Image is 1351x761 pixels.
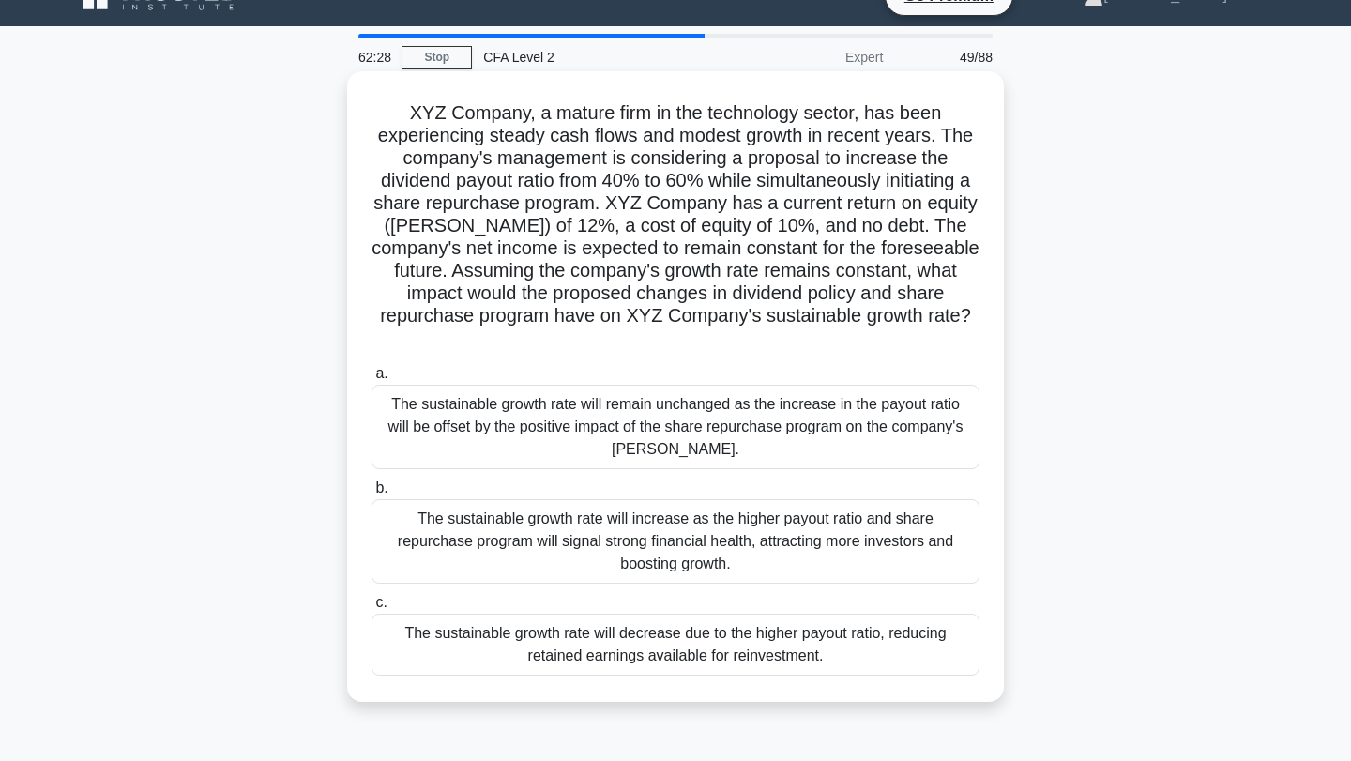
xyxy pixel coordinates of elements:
[375,594,387,610] span: c.
[375,479,387,495] span: b.
[402,46,472,69] a: Stop
[370,101,981,351] h5: XYZ Company, a mature firm in the technology sector, has been experiencing steady cash flows and ...
[894,38,1004,76] div: 49/88
[730,38,894,76] div: Expert
[347,38,402,76] div: 62:28
[372,499,979,584] div: The sustainable growth rate will increase as the higher payout ratio and share repurchase program...
[372,614,979,676] div: The sustainable growth rate will decrease due to the higher payout ratio, reducing retained earni...
[375,365,387,381] span: a.
[372,385,979,469] div: The sustainable growth rate will remain unchanged as the increase in the payout ratio will be off...
[472,38,730,76] div: CFA Level 2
